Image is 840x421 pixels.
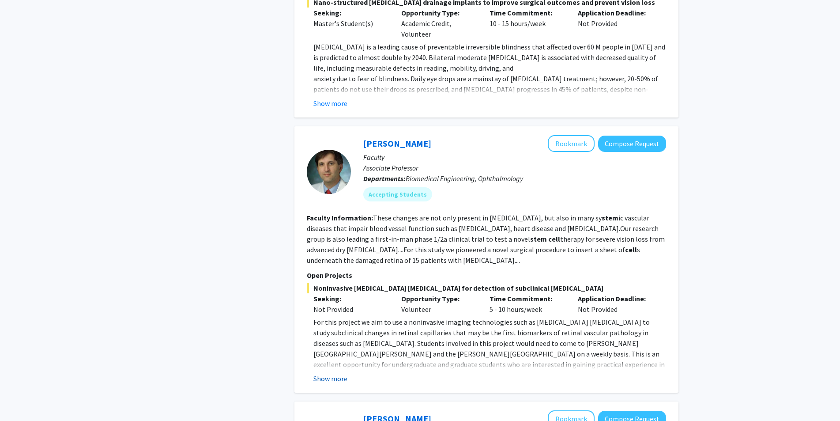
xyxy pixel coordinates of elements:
[313,317,666,380] p: For this project we aim to use a noninvasive imaging technologies such as [MEDICAL_DATA] [MEDICAL...
[598,136,666,152] button: Compose Request to Amir Kashani
[313,73,666,137] p: anxiety due to fear of blindness. Daily eye drops are a mainstay of [MEDICAL_DATA] treatment; how...
[313,8,388,18] p: Seeking:
[483,8,571,39] div: 10 - 15 hours/week
[395,293,483,315] div: Volunteer
[401,8,476,18] p: Opportunity Type:
[395,8,483,39] div: Academic Credit, Volunteer
[571,8,659,39] div: Not Provided
[483,293,571,315] div: 5 - 10 hours/week
[313,98,347,109] button: Show more
[313,304,388,315] div: Not Provided
[363,174,406,183] b: Departments:
[490,293,565,304] p: Time Commitment:
[578,8,653,18] p: Application Deadline:
[490,8,565,18] p: Time Commitment:
[548,135,595,152] button: Add Amir Kashani to Bookmarks
[363,152,666,163] p: Faculty
[307,283,666,293] span: Noninvasive [MEDICAL_DATA] [MEDICAL_DATA] for detection of subclinical [MEDICAL_DATA]
[363,163,666,173] p: Associate Professor
[313,373,347,384] button: Show more
[602,213,618,222] b: stem
[530,235,547,243] b: stem
[571,293,659,315] div: Not Provided
[7,381,38,414] iframe: Chat
[313,42,666,73] p: [MEDICAL_DATA] is a leading cause of preventable irreversible blindness that affected over 60 M p...
[625,245,637,254] b: cell
[307,213,665,265] fg-read-more: These changes are not only present in [MEDICAL_DATA], but also in many sy ic vascular diseases th...
[307,270,666,281] p: Open Projects
[313,293,388,304] p: Seeking:
[401,293,476,304] p: Opportunity Type:
[307,213,373,222] b: Faculty Information:
[548,235,560,243] b: cell
[313,18,388,29] div: Master's Student(s)
[363,187,432,201] mat-chip: Accepting Students
[363,138,431,149] a: [PERSON_NAME]
[578,293,653,304] p: Application Deadline:
[406,174,523,183] span: Biomedical Engineering, Ophthalmology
